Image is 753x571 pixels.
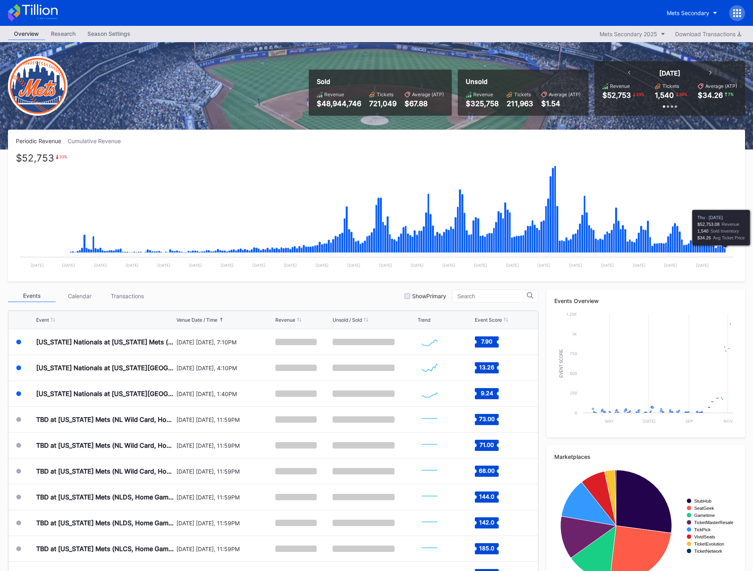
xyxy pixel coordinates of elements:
[694,534,715,539] text: VividSeats
[412,293,446,299] div: Show Primary
[694,520,733,525] text: TicketMasterResale
[316,263,329,268] text: [DATE]
[81,28,136,40] a: Season Settings
[45,28,81,39] div: Research
[457,293,527,299] input: Search
[473,91,493,97] div: Revenue
[570,351,577,356] text: 750
[252,263,265,268] text: [DATE]
[569,263,582,268] text: [DATE]
[176,416,273,423] div: [DATE] [DATE], 11:59PM
[418,539,441,559] svg: Chart title
[8,290,56,302] div: Events
[537,263,550,268] text: [DATE]
[379,263,392,268] text: [DATE]
[36,364,174,372] div: [US_STATE] Nationals at [US_STATE][GEOGRAPHIC_DATA] (Long Sleeve T-Shirt Giveaway)
[418,358,441,378] svg: Chart title
[418,384,441,404] svg: Chart title
[418,410,441,429] svg: Chart title
[479,467,495,474] text: 68.00
[698,91,723,99] div: $34.26
[16,154,737,274] svg: Chart title
[36,416,174,423] div: TBD at [US_STATE] Mets (NL Wild Card, Home Game 1) (If Necessary)
[559,349,563,378] text: Event Score
[671,29,745,39] button: Download Transactions
[480,441,494,448] text: 71.00
[442,263,455,268] text: [DATE]
[506,263,519,268] text: [DATE]
[418,513,441,533] svg: Chart title
[667,10,709,16] div: Mets Secondary
[317,78,444,85] div: Sold
[705,83,737,89] div: Average (ATP)
[694,527,711,532] text: TickPick
[36,545,174,553] div: TBD at [US_STATE] Mets (NLCS, Home Game 1) (If Necessary) (Date TBD)
[176,494,273,501] div: [DATE] [DATE], 11:59PM
[541,99,581,108] div: $1.54
[507,99,533,108] div: 211,963
[31,263,44,268] text: [DATE]
[554,310,737,429] svg: Chart title
[324,91,344,97] div: Revenue
[605,419,614,423] text: May
[554,297,737,304] div: Events Overview
[8,28,45,40] a: Overview
[369,99,397,108] div: 721,049
[176,317,217,323] div: Venue Date / Time
[481,338,492,345] text: 7.90
[643,419,656,423] text: [DATE]
[475,317,502,323] div: Event Score
[275,317,295,323] div: Revenue
[570,390,577,395] text: 250
[8,56,68,116] img: New-York-Mets-Transparent.png
[479,364,494,371] text: 13.26
[189,263,202,268] text: [DATE]
[36,519,174,527] div: TBD at [US_STATE] Mets (NLDS, Home Game 2) (If Necessary) (Date TBD)
[81,28,136,39] div: Season Settings
[16,154,54,162] div: $52,753
[36,338,174,346] div: [US_STATE] Nationals at [US_STATE] Mets (Pop-Up Home Run Apple Giveaway)
[36,317,49,323] div: Event
[36,467,174,475] div: TBD at [US_STATE] Mets (NL Wild Card, Home Game 3) (If Necessary)
[410,263,424,268] text: [DATE]
[479,519,494,526] text: 142.0
[466,78,581,85] div: Unsold
[62,263,75,268] text: [DATE]
[45,28,81,40] a: Research
[724,419,733,423] text: Nov
[610,83,630,89] div: Revenue
[126,263,139,268] text: [DATE]
[694,506,714,511] text: SeatGeek
[418,461,441,481] svg: Chart title
[176,546,273,552] div: [DATE] [DATE], 11:59PM
[659,69,680,77] div: [DATE]
[675,31,741,37] div: Download Transactions
[333,317,362,323] div: Unsold / Sold
[466,99,499,108] div: $325,758
[662,83,679,89] div: Tickets
[514,91,531,97] div: Tickets
[602,91,631,99] div: $52,753
[16,138,68,144] div: Periodic Revenue
[36,441,174,449] div: TBD at [US_STATE] Mets (NL Wild Card, Home Game 2) (If Necessary)
[664,263,677,268] text: [DATE]
[474,263,487,268] text: [DATE]
[479,416,494,422] text: 73.00
[94,263,107,268] text: [DATE]
[601,263,614,268] text: [DATE]
[68,138,127,144] div: Cumulative Revenue
[566,312,577,317] text: 1.25k
[176,468,273,475] div: [DATE] [DATE], 11:59PM
[418,435,441,455] svg: Chart title
[377,91,393,97] div: Tickets
[694,499,712,503] text: StubHub
[103,290,151,302] div: Transactions
[176,390,273,397] div: [DATE] [DATE], 1:40PM
[570,371,577,376] text: 500
[572,332,577,336] text: 1k
[418,332,441,352] svg: Chart title
[418,317,430,323] div: Trend
[600,31,657,37] div: Mets Secondary 2025
[176,442,273,449] div: [DATE] [DATE], 11:59PM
